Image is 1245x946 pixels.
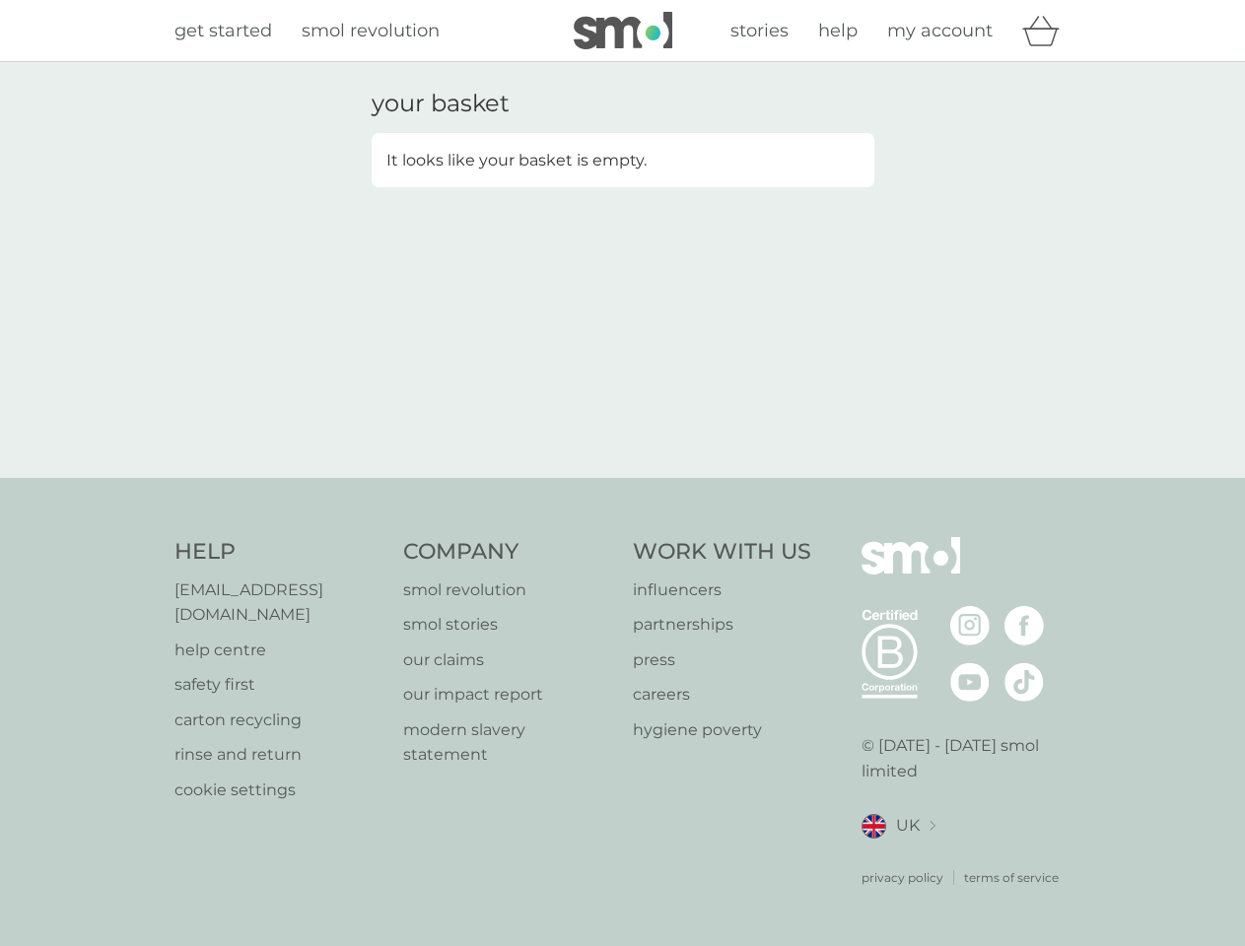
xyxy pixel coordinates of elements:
a: our impact report [403,682,613,708]
img: smol [574,12,672,49]
img: visit the smol Instagram page [950,606,990,645]
a: stories [730,17,789,45]
span: smol revolution [302,20,440,41]
a: carton recycling [174,708,384,733]
a: cookie settings [174,777,384,803]
a: our claims [403,647,613,673]
img: select a new location [930,821,935,832]
span: UK [896,813,920,839]
a: partnerships [633,612,811,638]
img: visit the smol Youtube page [950,662,990,702]
a: modern slavery statement [403,717,613,768]
a: get started [174,17,272,45]
img: smol [862,537,960,604]
a: influencers [633,577,811,603]
p: © [DATE] - [DATE] smol limited [862,733,1072,783]
a: [EMAIL_ADDRESS][DOMAIN_NAME] [174,577,384,628]
span: help [818,20,858,41]
a: help centre [174,638,384,663]
a: rinse and return [174,742,384,768]
h4: Company [403,537,613,568]
h3: your basket [372,90,510,118]
h4: Work With Us [633,537,811,568]
a: privacy policy [862,868,943,887]
a: help [818,17,858,45]
a: smol stories [403,612,613,638]
img: visit the smol Facebook page [1004,606,1044,645]
a: my account [887,17,993,45]
a: terms of service [964,868,1059,887]
p: It looks like your basket is empty. [386,148,647,173]
h4: Help [174,537,384,568]
span: get started [174,20,272,41]
a: safety first [174,672,384,698]
div: basket [1022,11,1072,50]
a: press [633,647,811,673]
a: hygiene poverty [633,717,811,743]
a: smol revolution [403,577,613,603]
span: my account [887,20,993,41]
img: UK flag [862,814,886,839]
img: visit the smol Tiktok page [1004,662,1044,702]
span: stories [730,20,789,41]
a: smol revolution [302,17,440,45]
a: careers [633,682,811,708]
